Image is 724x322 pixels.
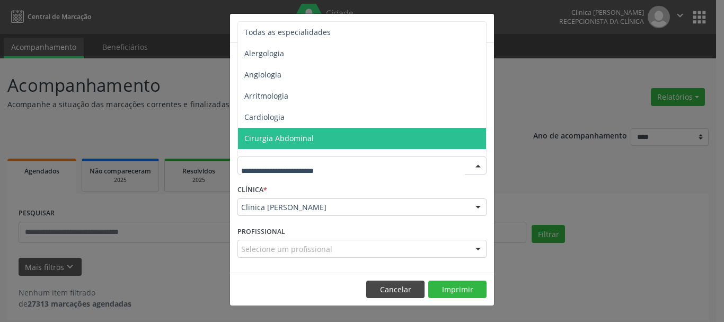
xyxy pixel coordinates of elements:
[244,27,331,37] span: Todas as especialidades
[237,182,267,198] label: CLÍNICA
[241,243,332,255] span: Selecione um profissional
[244,154,310,164] span: Cirurgia Bariatrica
[366,281,425,299] button: Cancelar
[428,281,487,299] button: Imprimir
[244,69,281,80] span: Angiologia
[244,48,284,58] span: Alergologia
[244,112,285,122] span: Cardiologia
[244,91,288,101] span: Arritmologia
[237,21,359,35] h5: Relatório de agendamentos
[473,14,494,40] button: Close
[244,133,314,143] span: Cirurgia Abdominal
[237,223,285,240] label: PROFISSIONAL
[241,202,465,213] span: Clinica [PERSON_NAME]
